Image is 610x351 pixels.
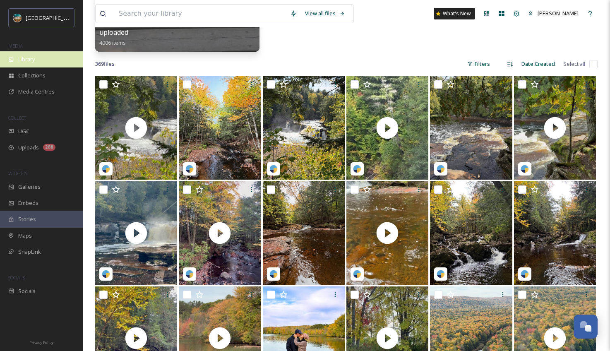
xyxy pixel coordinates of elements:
[574,315,598,339] button: Open Chat
[18,183,41,191] span: Galleries
[179,181,261,285] img: thumbnail
[115,5,286,23] input: Search your library
[102,165,110,173] img: snapsea-logo.png
[514,181,596,285] img: linshendrixtravels-18511572556064276.jpg
[95,181,177,285] img: thumbnail
[102,270,110,278] img: snapsea-logo.png
[269,165,278,173] img: snapsea-logo.png
[346,76,428,180] img: thumbnail
[18,232,32,240] span: Maps
[8,170,27,176] span: WIDGETS
[18,287,36,295] span: Socials
[538,10,579,17] span: [PERSON_NAME]
[18,72,46,79] span: Collections
[43,144,55,151] div: 288
[99,29,128,46] a: uploaded4006 items
[18,88,55,96] span: Media Centres
[8,274,25,281] span: SOCIALS
[18,215,36,223] span: Stories
[95,60,115,68] span: 369 file s
[18,199,38,207] span: Embeds
[263,181,345,285] img: linshendrixtravels-18081506176812429.jpg
[99,39,126,46] span: 4006 items
[463,56,494,72] div: Filters
[514,76,596,180] img: thumbnail
[563,60,585,68] span: Select all
[301,5,349,22] a: View all files
[99,28,128,37] span: uploaded
[8,43,23,49] span: MEDIA
[430,76,512,180] img: linshendrixtravels-18150829159408710.jpg
[346,181,428,285] img: thumbnail
[29,340,53,345] span: Privacy Policy
[13,14,22,22] img: Snapsea%20Profile.jpg
[437,165,445,173] img: snapsea-logo.png
[185,270,194,278] img: snapsea-logo.png
[29,337,53,347] a: Privacy Policy
[434,8,475,19] a: What's New
[517,56,559,72] div: Date Created
[430,181,512,285] img: linshendrixtravels-18074030717268616.jpg
[263,76,345,180] img: linshendrixtravels-18140440912435865.jpg
[95,76,177,180] img: thumbnail
[185,165,194,173] img: snapsea-logo.png
[269,270,278,278] img: snapsea-logo.png
[18,144,39,151] span: Uploads
[18,248,41,256] span: SnapLink
[353,270,361,278] img: snapsea-logo.png
[26,14,106,22] span: [GEOGRAPHIC_DATA][US_STATE]
[18,127,29,135] span: UGC
[521,270,529,278] img: snapsea-logo.png
[8,115,26,121] span: COLLECT
[521,165,529,173] img: snapsea-logo.png
[18,55,35,63] span: Library
[437,270,445,278] img: snapsea-logo.png
[353,165,361,173] img: snapsea-logo.png
[524,5,583,22] a: [PERSON_NAME]
[179,76,261,180] img: linshendrixtravels-18416795698118235.jpg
